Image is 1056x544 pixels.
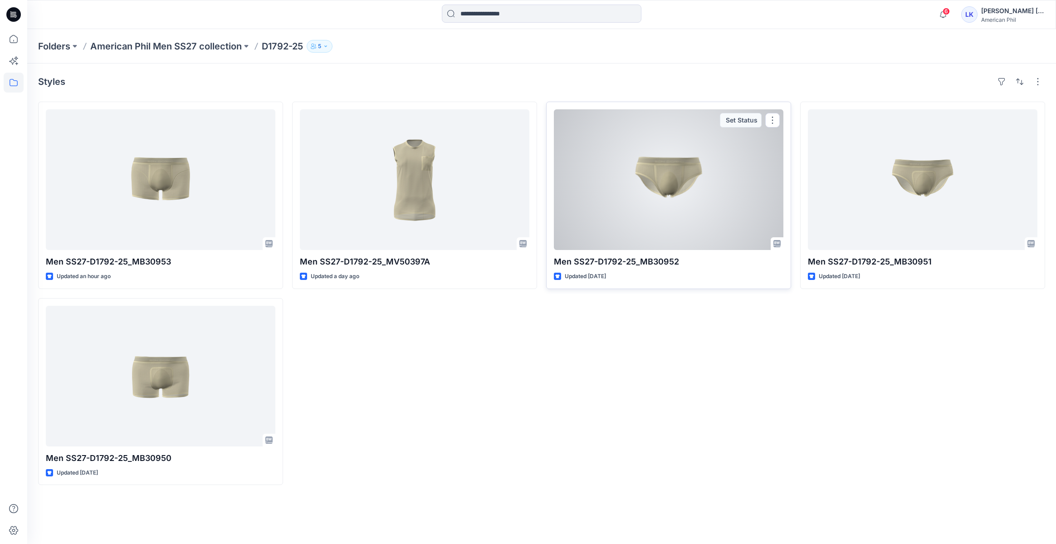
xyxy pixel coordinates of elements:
[300,255,529,268] p: Men SS27-D1792-25_MV50397A
[307,40,332,53] button: 5
[808,109,1037,250] a: Men SS27-D1792-25_MB30951
[38,40,70,53] a: Folders
[46,452,275,465] p: Men SS27-D1792-25_MB30950
[57,468,98,478] p: Updated [DATE]
[90,40,242,53] a: American Phil Men SS27 collection
[565,272,606,281] p: Updated [DATE]
[300,109,529,250] a: Men SS27-D1792-25_MV50397A
[808,255,1037,268] p: Men SS27-D1792-25_MB30951
[819,272,860,281] p: Updated [DATE]
[46,306,275,446] a: Men SS27-D1792-25_MB30950
[981,16,1045,23] div: American Phil
[46,109,275,250] a: Men SS27-D1792-25_MB30953
[318,41,321,51] p: 5
[943,8,950,15] span: 6
[554,255,783,268] p: Men SS27-D1792-25_MB30952
[981,5,1045,16] div: [PERSON_NAME] [PERSON_NAME]
[961,6,978,23] div: LK
[46,255,275,268] p: Men SS27-D1792-25_MB30953
[57,272,111,281] p: Updated an hour ago
[38,76,65,87] h4: Styles
[311,272,359,281] p: Updated a day ago
[554,109,783,250] a: Men SS27-D1792-25_MB30952
[262,40,303,53] p: D1792-25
